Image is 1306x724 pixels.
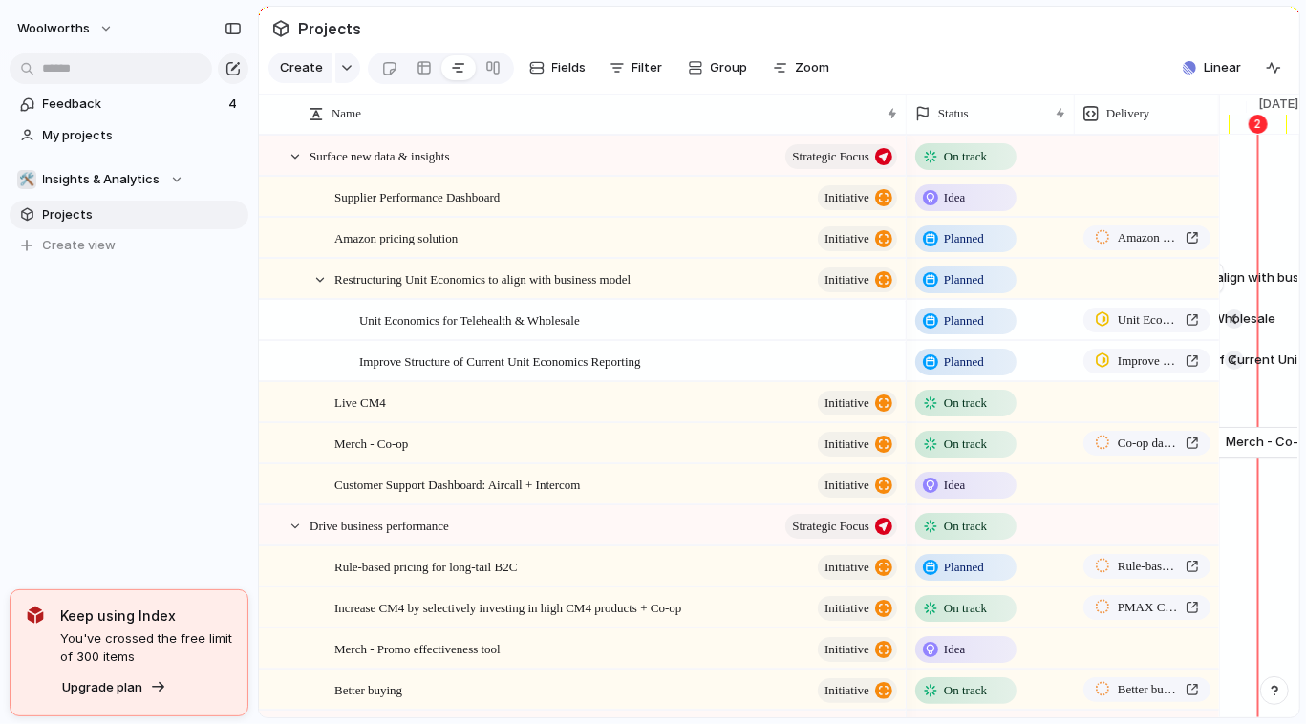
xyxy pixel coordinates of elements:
[228,95,241,114] span: 4
[818,637,897,662] button: initiative
[43,205,242,224] span: Projects
[268,53,332,83] button: Create
[43,236,117,255] span: Create view
[824,184,869,211] span: initiative
[552,58,587,77] span: Fields
[796,58,830,77] span: Zoom
[10,90,248,118] a: Feedback4
[310,144,450,166] span: Surface new data & insights
[818,226,897,251] button: initiative
[944,311,984,330] span: Planned
[785,514,897,539] button: Strategic Focus
[1118,680,1178,699] span: Better buying enhancements
[944,352,984,372] span: Planned
[765,53,838,83] button: Zoom
[310,514,449,536] span: Drive business performance
[334,637,501,659] span: Merch - Promo effectiveness tool
[824,595,869,622] span: initiative
[824,431,869,458] span: initiative
[1118,434,1178,453] span: Co-op data support
[1083,677,1210,702] a: Better buying enhancements
[359,309,580,330] span: Unit Economics for Telehealth & Wholesale
[17,170,36,189] div: 🛠️
[334,267,631,289] span: Restructuring Unit Economics to align with business model
[818,185,897,210] button: initiative
[1083,225,1210,250] a: Amazon price scraper
[294,11,365,46] span: Projects
[944,517,987,536] span: On track
[824,266,869,293] span: initiative
[818,596,897,621] button: initiative
[824,390,869,416] span: initiative
[60,629,232,667] span: You've crossed the free limit of 300 items
[602,53,671,83] button: Filter
[17,19,90,38] span: woolworths
[944,681,987,700] span: On track
[944,558,984,577] span: Planned
[359,350,641,372] span: Improve Structure of Current Unit Economics Reporting
[43,95,223,114] span: Feedback
[792,513,869,540] span: Strategic Focus
[334,432,408,454] span: Merch - Co-op
[818,432,897,457] button: initiative
[824,225,869,252] span: initiative
[944,599,987,618] span: On track
[792,143,869,170] span: Strategic Focus
[10,165,248,194] button: 🛠️Insights & Analytics
[1083,308,1210,332] a: Unit Economics for Telehealth & Wholesale
[785,144,897,169] button: Strategic Focus
[818,555,897,580] button: initiative
[944,394,987,413] span: On track
[1175,53,1249,82] button: Linear
[334,473,581,495] span: Customer Support Dashboard: Aircall + Intercom
[818,678,897,703] button: initiative
[334,678,402,700] span: Better buying
[1083,554,1210,579] a: Rule-based pricing 2.0
[944,270,984,289] span: Planned
[1204,58,1241,77] span: Linear
[632,58,663,77] span: Filter
[824,677,869,704] span: initiative
[1118,557,1178,576] span: Rule-based pricing 2.0
[944,476,965,495] span: Idea
[1118,598,1178,617] span: PMAX CM4 Scores
[944,435,987,454] span: On track
[334,226,458,248] span: Amazon pricing solution
[334,391,386,413] span: Live CM4
[60,606,232,626] span: Keep using Index
[818,391,897,415] button: initiative
[62,678,142,697] span: Upgrade plan
[1083,349,1210,373] a: Improve Structure of Current Unit Economics Reporting
[944,640,965,659] span: Idea
[711,58,748,77] span: Group
[334,596,681,618] span: Increase CM4 by selectively investing in high CM4 products + Co-op
[334,185,500,207] span: Supplier Performance Dashboard
[56,674,172,701] button: Upgrade plan
[1249,115,1268,134] div: 2
[824,472,869,499] span: initiative
[1118,228,1178,247] span: Amazon price scraper
[9,13,123,44] button: woolworths
[944,229,984,248] span: Planned
[1118,310,1178,330] span: Unit Economics for Telehealth & Wholesale
[522,53,594,83] button: Fields
[818,473,897,498] button: initiative
[818,267,897,292] button: initiative
[334,555,517,577] span: Rule-based pricing for long-tail B2C
[43,126,242,145] span: My projects
[824,554,869,581] span: initiative
[944,147,987,166] span: On track
[1083,431,1210,456] a: Co-op data support
[10,121,248,150] a: My projects
[1083,595,1210,620] a: PMAX CM4 Scores
[944,188,965,207] span: Idea
[10,231,248,260] button: Create view
[43,170,161,189] span: Insights & Analytics
[678,53,758,83] button: Group
[1118,351,1178,371] span: Improve Structure of Current Unit Economics Reporting
[824,636,869,663] span: initiative
[280,58,323,77] span: Create
[10,201,248,229] a: Projects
